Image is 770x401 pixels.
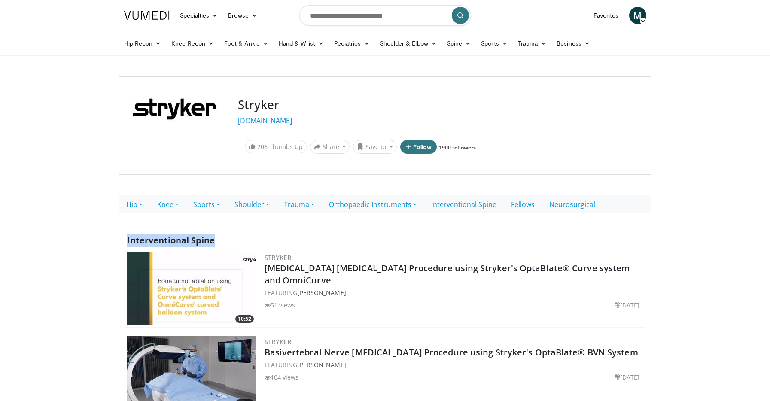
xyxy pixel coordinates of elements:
[245,140,307,153] a: 206 Thumbs Up
[476,35,513,52] a: Sports
[265,301,295,310] li: 51 views
[299,5,471,26] input: Search topics, interventions
[424,195,504,213] a: Interventional Spine
[375,35,442,52] a: Shoulder & Elbow
[297,361,346,369] a: [PERSON_NAME]
[235,315,254,323] span: 10:52
[277,195,322,213] a: Trauma
[238,97,639,112] h3: Stryker
[175,7,223,24] a: Specialties
[186,195,227,213] a: Sports
[615,301,640,310] li: [DATE]
[265,373,299,382] li: 104 views
[310,140,350,154] button: Share
[588,7,624,24] a: Favorites
[615,373,640,382] li: [DATE]
[127,252,256,325] img: 0f0d9d51-420c-42d6-ac87-8f76a25ca2f4.300x170_q85_crop-smart_upscale.jpg
[400,140,437,154] button: Follow
[265,262,630,286] a: [MEDICAL_DATA] [MEDICAL_DATA] Procedure using Stryker's OptaBlate® Curve system and OmniCurve
[551,35,595,52] a: Business
[513,35,552,52] a: Trauma
[257,143,268,151] span: 206
[274,35,329,52] a: Hand & Wrist
[219,35,274,52] a: Foot & Ankle
[504,195,542,213] a: Fellows
[265,346,638,358] a: Basivertebral Nerve [MEDICAL_DATA] Procedure using Stryker's OptaBlate® BVN System
[265,288,643,297] div: FEATURING
[439,144,476,151] a: 1900 followers
[322,195,424,213] a: Orthopaedic Instruments
[127,252,256,325] a: 10:52
[265,337,292,346] a: Stryker
[166,35,219,52] a: Knee Recon
[442,35,476,52] a: Spine
[223,7,262,24] a: Browse
[150,195,186,213] a: Knee
[329,35,375,52] a: Pediatrics
[227,195,277,213] a: Shoulder
[629,7,646,24] a: M
[542,195,603,213] a: Neurosurgical
[353,140,397,154] button: Save to
[124,11,170,20] img: VuMedi Logo
[297,289,346,297] a: [PERSON_NAME]
[238,116,292,125] a: [DOMAIN_NAME]
[265,360,643,369] div: FEATURING
[119,195,150,213] a: Hip
[119,35,167,52] a: Hip Recon
[265,253,292,262] a: Stryker
[127,234,215,246] span: Interventional Spine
